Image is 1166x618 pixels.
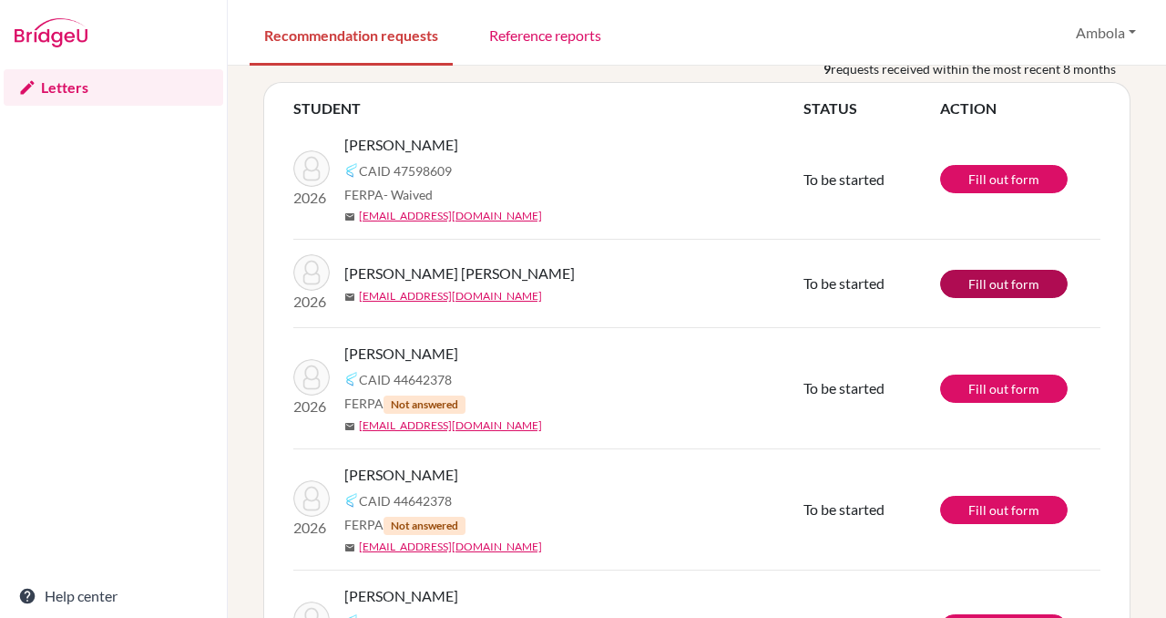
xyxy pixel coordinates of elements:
img: Brewer, Alana [293,359,330,396]
a: Fill out form [940,165,1068,193]
img: Common App logo [344,372,359,386]
th: ACTION [940,98,1100,119]
b: 9 [823,59,831,78]
span: mail [344,421,355,432]
p: 2026 [293,396,330,417]
span: requests received within the most recent 8 months [831,59,1116,78]
span: mail [344,211,355,222]
span: CAID 47598609 [359,161,452,180]
img: Common App logo [344,163,359,178]
span: [PERSON_NAME] [344,585,458,607]
img: Di Martino, Ugo [293,150,330,187]
span: [PERSON_NAME] [344,464,458,486]
span: FERPA [344,394,465,414]
img: Herrera Lopez, Isabella [293,254,330,291]
p: 2026 [293,517,330,539]
img: Common App logo [344,493,359,508]
span: FERPA [344,185,433,204]
span: Not answered [384,517,465,535]
img: Brewer, Alana [293,480,330,517]
span: - Waived [384,187,433,202]
a: Letters [4,69,223,106]
a: Fill out form [940,375,1068,403]
a: Fill out form [940,496,1068,524]
span: To be started [803,170,885,188]
img: Bridge-U [15,18,87,47]
span: [PERSON_NAME] [PERSON_NAME] [344,263,575,284]
a: [EMAIL_ADDRESS][DOMAIN_NAME] [359,208,542,224]
span: To be started [803,500,885,518]
span: mail [344,542,355,553]
a: [EMAIL_ADDRESS][DOMAIN_NAME] [359,417,542,434]
button: Ambola [1068,15,1144,50]
span: CAID 44642378 [359,370,452,389]
span: Not answered [384,396,465,414]
th: STUDENT [293,98,803,119]
span: [PERSON_NAME] [344,343,458,365]
span: [PERSON_NAME] [344,134,458,156]
a: Reference reports [475,3,616,66]
p: 2026 [293,291,330,313]
a: Recommendation requests [250,3,453,66]
p: 2026 [293,187,330,209]
a: [EMAIL_ADDRESS][DOMAIN_NAME] [359,539,542,555]
a: [EMAIL_ADDRESS][DOMAIN_NAME] [359,288,542,304]
span: mail [344,292,355,303]
a: Fill out form [940,270,1068,298]
a: Help center [4,578,223,614]
th: STATUS [803,98,940,119]
span: FERPA [344,515,465,535]
span: CAID 44642378 [359,491,452,510]
span: To be started [803,274,885,292]
span: To be started [803,379,885,397]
